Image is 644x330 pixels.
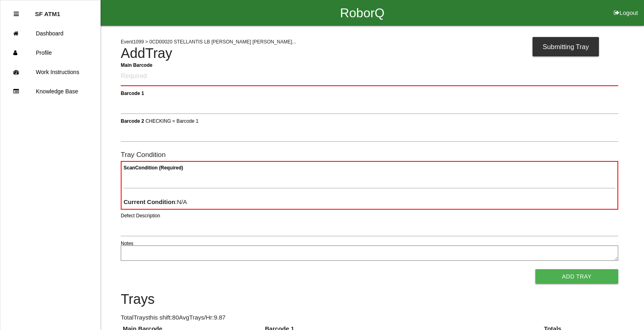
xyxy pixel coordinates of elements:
div: Close [14,4,19,24]
label: Notes [121,240,133,247]
span: CHECKING = Barcode 1 [145,118,198,124]
a: Dashboard [0,24,100,43]
p: Total Trays this shift: 80 Avg Trays /Hr: 9.87 [121,313,618,322]
input: Required [121,67,618,86]
h4: Add Tray [121,46,618,61]
span: Event 1099 > 0CD00020 STELLANTIS LB [PERSON_NAME] [PERSON_NAME]... [121,39,296,45]
b: Barcode 2 [121,118,144,124]
b: Current Condition [124,198,175,205]
a: Work Instructions [0,62,100,82]
b: Main Barcode [121,62,153,68]
p: SF ATM1 [35,4,60,17]
button: Add Tray [535,269,618,284]
a: Knowledge Base [0,82,100,101]
b: Barcode 1 [121,90,144,96]
label: Defect Description [121,212,160,219]
div: Submitting Tray [533,37,599,56]
a: Profile [0,43,100,62]
b: Scan Condition (Required) [124,165,183,171]
h6: Tray Condition [121,151,618,159]
h4: Trays [121,292,618,307]
span: : N/A [124,198,187,205]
